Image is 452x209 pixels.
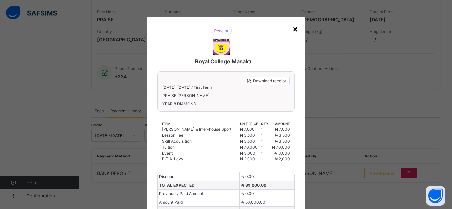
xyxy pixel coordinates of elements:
[240,139,255,144] span: ₦ 3,500
[426,186,445,206] button: Open asap
[329,104,353,108] th: qty
[217,22,234,38] img: Royal College Masaka
[261,126,270,132] td: 1
[159,183,195,188] span: TOTAL EXPECTED
[162,127,239,132] div: [PERSON_NAME] & Inter-house Sport
[261,150,270,156] td: 1
[269,122,290,126] th: amount
[241,191,254,196] span: ₦ 0.00
[213,38,230,55] img: Royal College Masaka
[329,120,353,125] td: 1
[399,109,414,113] span: ₦ 7,000
[400,62,431,66] span: Download receipt
[162,133,239,138] div: Lesson Fee
[16,84,435,88] span: YEAR 8 DIAMOND
[211,27,232,35] img: receipt.26f346b57495a98c98ef9b0bc63aa4d8.svg
[12,187,47,192] span: Amount Remaining
[195,58,251,65] span: Royal College Masaka
[215,10,236,18] img: receipt.26f346b57495a98c98ef9b0bc63aa4d8.svg
[399,131,414,136] span: ₦ 3,000
[292,23,298,34] div: ×
[261,132,270,138] td: 1
[37,114,266,119] div: Lesson Fee
[329,125,353,131] td: 1
[261,156,270,162] td: 1
[399,120,414,124] span: ₦ 3,500
[329,136,353,142] td: 1
[261,144,270,150] td: 1
[270,154,282,158] span: ₦ 0.00
[37,104,266,108] th: item
[266,104,329,108] th: unit price
[162,145,239,150] div: Tuition
[329,131,353,136] td: 1
[329,114,353,120] td: 1
[240,127,255,132] span: ₦ 7,000
[397,125,414,130] span: ₦ 70,000
[275,133,290,138] span: ₦ 3,500
[266,109,280,113] span: ₦ 7,000
[266,131,280,136] span: ₦ 3,000
[12,199,38,203] span: Payment Date
[266,114,280,119] span: ₦ 3,500
[270,179,292,183] span: ₦ 50,000.00
[37,125,266,130] div: Tuition
[240,133,255,138] span: ₦ 3,500
[275,139,290,144] span: ₦ 3,500
[240,157,255,161] span: ₦ 2,000
[159,200,183,205] span: Amount Paid
[354,104,414,108] th: amount
[12,170,56,175] span: Previously Paid Amount
[162,85,212,90] span: [DATE]-[DATE] / First Term
[253,78,286,83] span: Download receipt
[240,145,258,150] span: ₦ 70,000
[266,125,283,130] span: ₦ 70,000
[37,137,266,141] div: P.T.A. Levy
[240,151,255,156] span: ₦ 3,000
[162,151,239,156] div: Event
[241,174,254,179] span: ₦ 0.00
[159,191,203,196] span: Previously Paid Amount
[12,154,28,158] span: Discount
[162,157,239,161] div: P.T.A. Levy
[16,68,61,73] span: [DATE]-[DATE] / First Term
[270,187,292,192] span: ₦ 39,000.00
[12,162,45,167] span: TOTAL EXPECTED
[241,183,266,188] span: ₦ 89,000.00
[162,122,240,126] th: item
[266,137,280,141] span: ₦ 2,000
[270,162,293,167] span: ₦ 89,000.00
[201,42,253,48] span: Royal College Masaka
[37,131,266,136] div: Event
[275,127,290,132] span: ₦ 7,000
[37,120,266,124] div: Skill Acquisition
[12,179,36,183] span: Amount Paid
[266,120,280,124] span: ₦ 3,500
[270,170,282,175] span: ₦ 0.00
[159,174,176,179] span: Discount
[399,137,414,141] span: ₦ 2,000
[275,157,290,161] span: ₦ 2,000
[270,199,282,203] span: [DATE]
[261,122,270,126] th: qty
[16,76,435,81] span: PRAISE [PERSON_NAME]
[261,138,270,144] td: 1
[399,114,414,119] span: ₦ 3,500
[241,200,265,205] span: ₦ 50,000.00
[37,109,266,113] div: [PERSON_NAME] & Inter-house Sport
[240,122,260,126] th: unit price
[162,139,239,144] div: Skill Acquisition
[329,108,353,114] td: 1
[162,101,290,106] span: YEAR 8 DIAMOND
[162,93,290,98] span: PRAISE [PERSON_NAME]
[272,145,290,150] span: ₦ 70,000
[274,151,290,156] span: ₦ 3,000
